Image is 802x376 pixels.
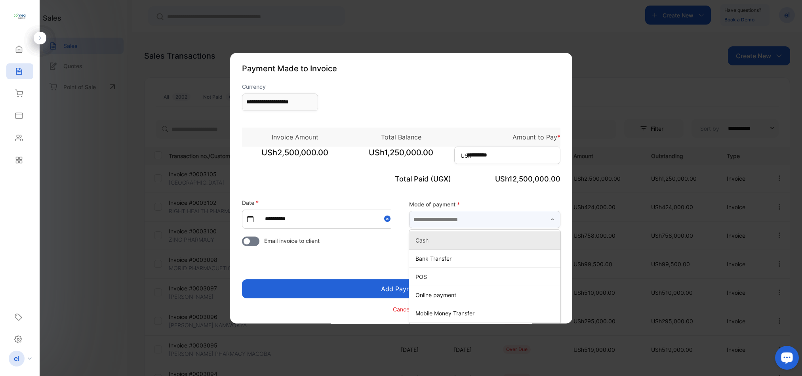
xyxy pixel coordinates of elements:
p: Bank Transfer [415,254,557,263]
span: Email invoice to client [264,236,320,244]
p: Cancel [393,305,411,313]
p: Total Paid (UGX) [348,173,454,184]
span: USh2,500,000.00 [242,146,348,166]
iframe: LiveChat chat widget [769,343,802,376]
button: Close [384,210,393,227]
span: USh12,500,000.00 [495,174,560,183]
p: POS [415,273,557,281]
p: el [14,353,19,364]
p: Payment Made to Invoice [242,62,560,74]
label: Date [242,199,259,206]
span: USh1,250,000.00 [348,146,454,166]
span: USh [461,151,471,159]
button: Add Payment [242,279,560,298]
p: Total Balance [348,132,454,141]
p: Cash [415,236,557,244]
p: Amount to Pay [454,132,560,141]
img: logo [14,10,26,22]
label: Currency [242,82,318,90]
label: Mode of payment [409,200,560,208]
p: Online payment [415,291,557,299]
p: Mobile Money Transfer [415,309,557,317]
p: Invoice Amount [242,132,348,141]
